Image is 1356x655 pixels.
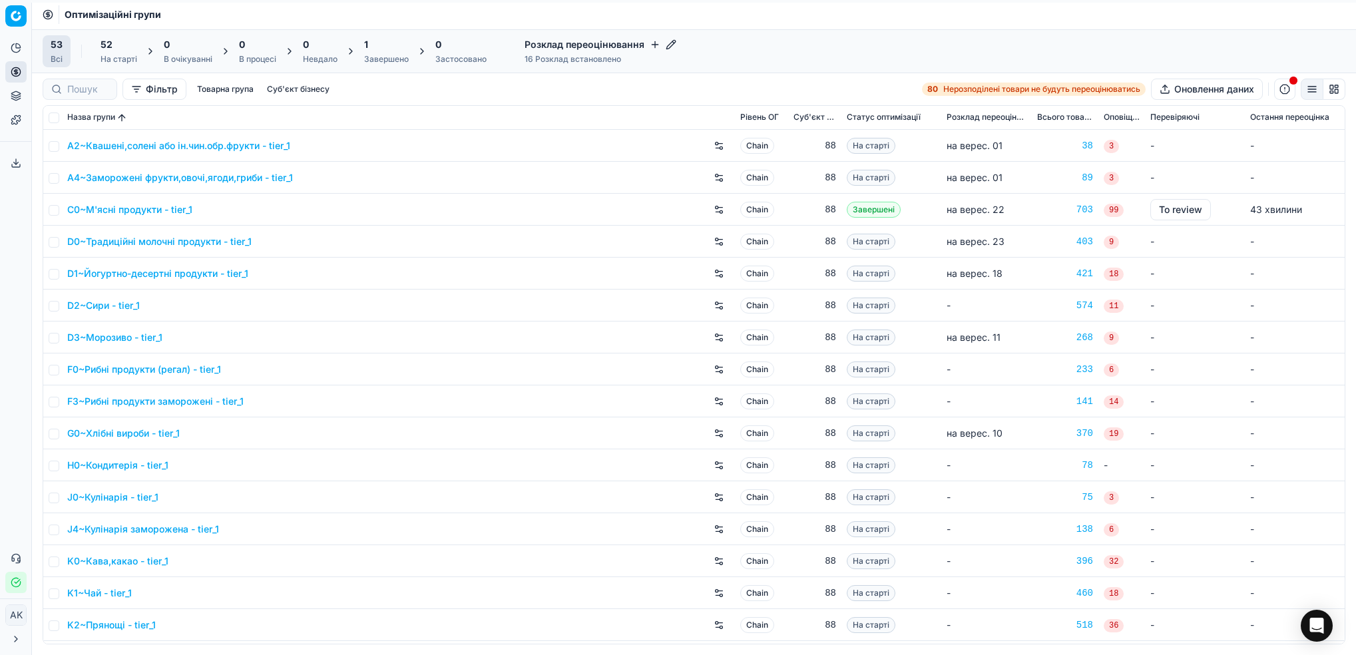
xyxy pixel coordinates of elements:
td: - [1245,609,1345,641]
div: Застосовано [435,54,487,65]
td: - [1145,353,1245,385]
span: Chain [740,266,774,282]
div: 88 [793,491,836,504]
a: A2~Квашені,солені або ін.чин.обр.фрукти - tier_1 [67,139,290,152]
span: на верес. 22 [947,204,1005,215]
a: 80Нерозподілені товари не будуть переоцінюватись [922,83,1146,96]
td: - [941,513,1032,545]
a: G0~Хлібні вироби - tier_1 [67,427,180,440]
a: 78 [1037,459,1093,472]
span: Chain [740,138,774,154]
span: 0 [164,38,170,51]
span: 18 [1104,587,1124,600]
a: 370 [1037,427,1093,440]
a: 396 [1037,554,1093,568]
div: 88 [793,331,836,344]
span: на верес. 18 [947,268,1003,279]
a: D3~Морозиво - tier_1 [67,331,162,344]
span: Chain [740,393,774,409]
td: - [1145,609,1245,641]
div: 460 [1037,586,1093,600]
td: - [1245,481,1345,513]
button: Суб'єкт бізнесу [262,81,335,97]
div: 138 [1037,523,1093,536]
div: 233 [1037,363,1093,376]
span: 99 [1104,204,1124,217]
td: - [941,385,1032,417]
span: На старті [847,617,895,633]
div: 88 [793,554,836,568]
span: Завершені [847,202,901,218]
span: 18 [1104,268,1124,281]
span: На старті [847,170,895,186]
span: 32 [1104,555,1124,568]
td: - [1245,290,1345,322]
div: 16 Розклад встановлено [525,54,676,65]
span: Chain [740,553,774,569]
span: Розклад переоцінювання [947,112,1026,123]
span: 6 [1104,363,1119,377]
span: Рівень OГ [740,112,779,123]
td: - [941,290,1032,322]
div: 88 [793,586,836,600]
span: Chain [740,329,774,345]
td: - [1245,385,1345,417]
a: 703 [1037,203,1093,216]
td: - [1145,545,1245,577]
span: на верес. 10 [947,427,1003,439]
a: J4~Кулінарія заморожена - tier_1 [67,523,219,536]
div: На старті [101,54,137,65]
a: 268 [1037,331,1093,344]
a: 38 [1037,139,1093,152]
span: 0 [239,38,245,51]
button: To review [1150,199,1211,220]
a: 574 [1037,299,1093,312]
div: 141 [1037,395,1093,408]
td: - [1145,385,1245,417]
span: Chain [740,298,774,314]
span: Всього товарів [1037,112,1093,123]
a: H0~Кондитерія - tier_1 [67,459,168,472]
div: 421 [1037,267,1093,280]
div: Завершено [364,54,409,65]
span: на верес. 01 [947,172,1003,183]
div: 88 [793,618,836,632]
nav: breadcrumb [65,8,161,21]
span: На старті [847,393,895,409]
td: - [1145,481,1245,513]
span: 53 [51,38,63,51]
span: Chain [740,170,774,186]
span: На старті [847,138,895,154]
td: - [1245,162,1345,194]
div: 88 [793,459,836,472]
td: - [1145,258,1245,290]
a: 89 [1037,171,1093,184]
button: Товарна група [192,81,259,97]
div: 88 [793,363,836,376]
td: - [1245,322,1345,353]
div: Невдало [303,54,338,65]
td: - [1145,577,1245,609]
div: 88 [793,299,836,312]
h4: Розклад переоцінювання [525,38,676,51]
button: Оновлення даних [1151,79,1263,100]
span: 3 [1104,172,1119,185]
td: - [941,353,1032,385]
div: 88 [793,171,836,184]
div: 88 [793,427,836,440]
span: Chain [740,202,774,218]
span: 0 [435,38,441,51]
div: 88 [793,523,836,536]
div: 518 [1037,618,1093,632]
span: Chain [740,489,774,505]
span: На старті [847,585,895,601]
td: - [941,577,1032,609]
span: 6 [1104,523,1119,537]
td: - [1245,545,1345,577]
span: На старті [847,329,895,345]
